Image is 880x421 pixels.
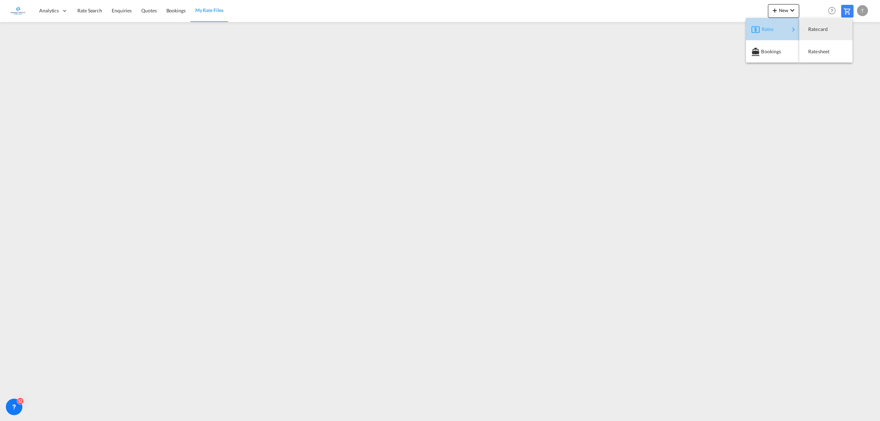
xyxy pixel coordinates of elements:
span: Bookings [761,45,769,58]
div: Ratecard [805,21,847,38]
span: Rates [762,22,770,36]
div: Bookings [751,43,794,60]
div: Ratesheet [805,43,847,60]
span: Ratecard [808,22,816,36]
span: Ratesheet [808,45,816,58]
button: Bookings [746,40,799,63]
md-icon: icon-chevron-right [789,25,797,34]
